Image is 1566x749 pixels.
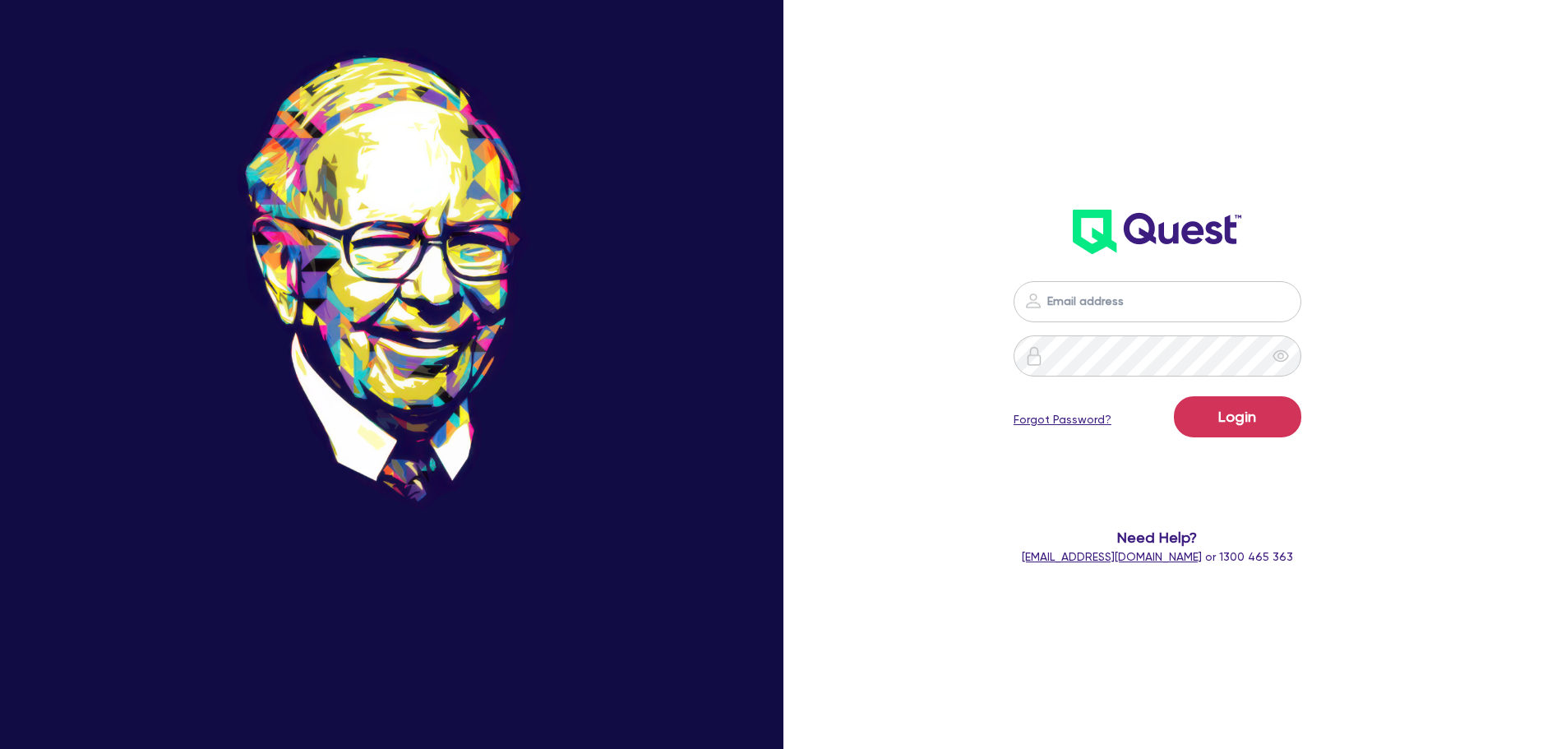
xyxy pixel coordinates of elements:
a: [EMAIL_ADDRESS][DOMAIN_NAME] [1022,550,1202,563]
span: - [PERSON_NAME] [345,608,448,621]
img: wH2k97JdezQIQAAAABJRU5ErkJggg== [1073,210,1241,254]
span: Need Help? [948,526,1368,548]
span: or 1300 465 363 [1022,550,1293,563]
span: eye [1273,348,1289,364]
a: Forgot Password? [1014,411,1111,428]
input: Email address [1014,281,1301,322]
img: icon-password [1024,346,1044,366]
button: Login [1174,396,1301,437]
img: icon-password [1023,291,1043,311]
